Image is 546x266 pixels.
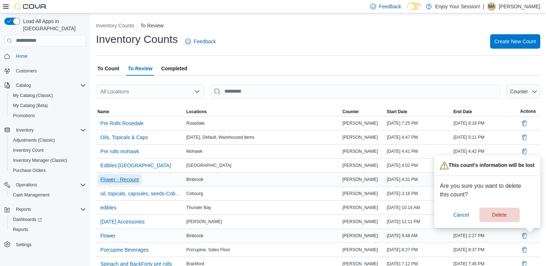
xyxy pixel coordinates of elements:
[453,211,469,218] span: Cancel
[342,177,378,182] span: [PERSON_NAME]
[342,109,359,115] span: Counter
[13,67,40,75] a: Customers
[494,38,536,45] span: Create New Count
[10,191,52,199] a: Cash Management
[452,133,519,142] div: [DATE] 5:11 PM
[10,136,58,145] a: Adjustments (Classic)
[342,163,378,168] span: [PERSON_NAME]
[342,148,378,154] span: [PERSON_NAME]
[20,18,86,32] span: Load All Apps in [GEOGRAPHIC_DATA]
[483,2,484,11] p: |
[487,2,496,11] div: Morgan Atkinson
[520,245,529,254] button: Delete
[10,111,38,120] a: Promotions
[96,23,134,28] button: Inventory Counts
[13,240,86,249] span: Settings
[452,245,519,254] div: [DATE] 8:37 PM
[16,207,31,212] span: Reports
[520,119,529,128] button: Delete
[1,180,89,190] button: Operations
[182,34,219,49] a: Feedback
[13,158,67,163] span: Inventory Manager (Classic)
[13,81,86,90] span: Catalog
[100,176,139,183] span: Flower - Recount
[342,120,378,126] span: [PERSON_NAME]
[7,101,89,111] button: My Catalog (Beta)
[7,111,89,121] button: Promotions
[13,137,55,143] span: Adjustments (Classic)
[385,175,452,184] div: [DATE] 4:31 PM
[16,53,27,59] span: Home
[14,3,47,10] img: Cova
[100,218,145,225] span: [DATE] Accessories
[13,192,49,198] span: Cash Management
[96,32,178,46] h1: Inventory Counts
[499,2,540,11] p: [PERSON_NAME]
[10,166,49,175] a: Purchase Orders
[100,134,148,141] span: Oils, Topicals & Caps
[520,147,529,156] button: Delete
[385,217,452,226] div: [DATE] 12:11 PM
[342,219,378,225] span: [PERSON_NAME]
[7,90,89,101] button: My Catalog (Classic)
[13,126,86,134] span: Inventory
[185,147,341,156] div: Mohawk
[13,227,28,232] span: Reports
[13,52,86,61] span: Home
[10,101,51,110] a: My Catalog (Beta)
[185,161,341,170] div: [GEOGRAPHIC_DATA]
[13,93,53,98] span: My Catalog (Classic)
[385,203,452,212] div: [DATE] 10:14 AM
[185,119,341,128] div: Rosedale
[128,61,152,76] span: To Review
[97,146,142,157] button: Pre rolls mohawk
[13,205,34,214] button: Reports
[185,107,341,116] button: Locations
[10,156,70,165] a: Inventory Manager (Classic)
[16,68,37,74] span: Customers
[387,109,407,115] span: Start Date
[10,191,86,199] span: Cash Management
[520,231,529,240] button: Delete
[13,168,46,173] span: Purchase Orders
[385,189,452,198] div: [DATE] 3:16 PM
[100,246,149,253] span: Porcupine Beverages
[510,89,528,94] span: Counter
[97,174,142,185] button: Flower - Recount
[342,205,378,210] span: [PERSON_NAME]
[97,230,118,241] button: Flower
[16,242,31,248] span: Settings
[16,127,34,133] span: Inventory
[385,161,452,170] div: [DATE] 4:02 PM
[185,175,341,184] div: Binbrook
[210,84,501,99] input: This is a search bar. After typing your query, hit enter to filter the results lower in the page.
[407,3,422,10] input: Dark Mode
[342,233,378,239] span: [PERSON_NAME]
[385,245,452,254] div: [DATE] 8:27 PM
[490,34,540,49] button: Create New Count
[385,147,452,156] div: [DATE] 4:41 PM
[342,247,378,253] span: [PERSON_NAME]
[185,245,341,254] div: Porcupine, Sales Floor
[13,66,86,75] span: Customers
[1,239,89,249] button: Settings
[10,146,47,155] a: Inventory Count
[10,101,86,110] span: My Catalog (Beta)
[100,120,144,127] span: Pre Rolls Rosedale
[140,23,164,28] button: To Review
[520,108,536,114] span: Actions
[97,188,183,199] button: oil, topicals, capsules, seeds-Cobourg
[186,109,207,115] span: Locations
[185,133,341,142] div: [DATE], Default, Warehoused items
[97,202,119,213] button: edibles
[185,217,341,226] div: [PERSON_NAME]
[10,91,86,100] span: My Catalog (Classic)
[479,208,520,222] button: Delete
[435,2,480,11] p: Enjoy Your Session!
[506,84,540,99] button: Counter
[13,126,36,134] button: Inventory
[10,166,86,175] span: Purchase Orders
[385,231,452,240] div: [DATE] 9:48 AM
[7,225,89,235] button: Reports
